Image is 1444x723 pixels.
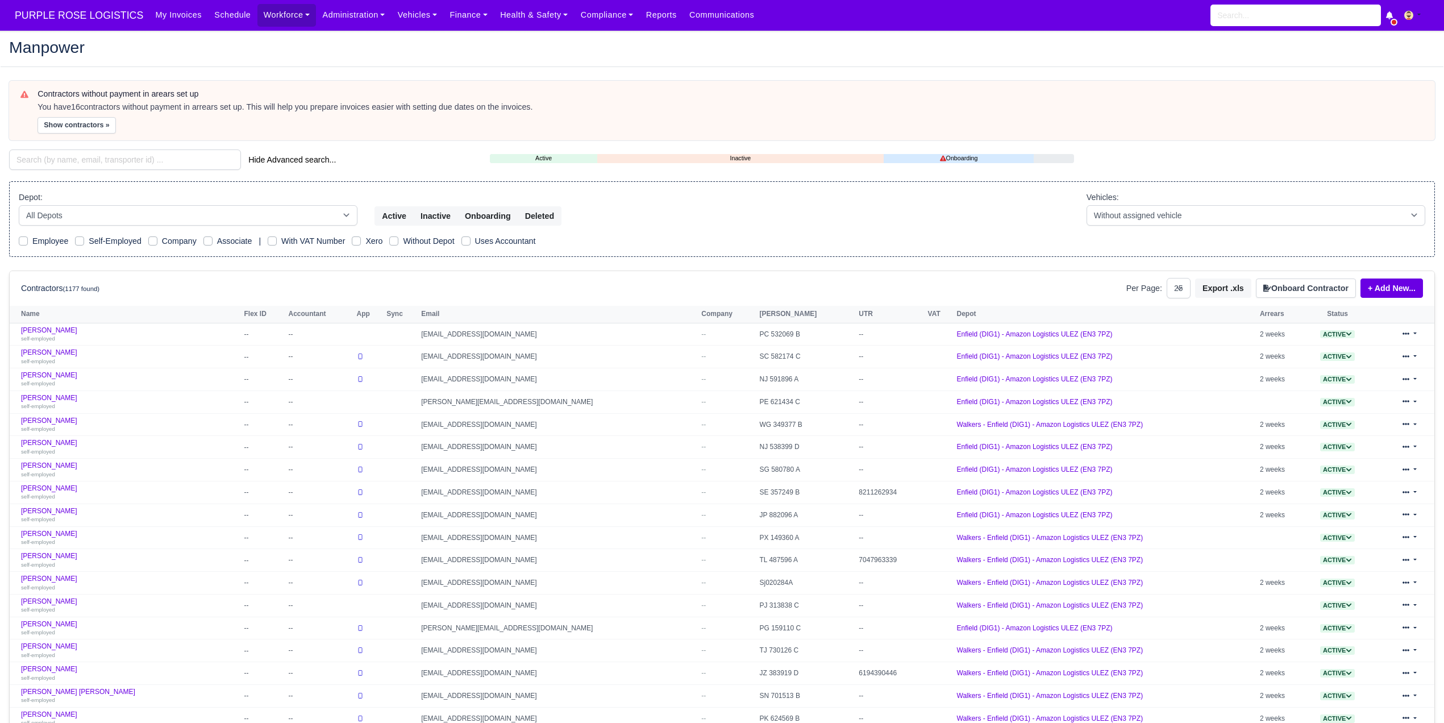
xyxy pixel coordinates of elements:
[1320,624,1355,633] span: Active
[285,436,353,459] td: --
[957,669,1143,677] a: Walkers - Enfield (DIG1) - Amazon Logistics ULEZ (EN3 7PZ)
[957,556,1143,564] a: Walkers - Enfield (DIG1) - Amazon Logistics ULEZ (EN3 7PZ)
[21,516,55,522] small: self-employed
[957,714,1143,722] a: Walkers - Enfield (DIG1) - Amazon Logistics ULEZ (EN3 7PZ)
[149,4,208,26] a: My Invoices
[1320,398,1355,406] a: Active
[1320,330,1355,338] a: Active
[856,346,925,368] td: --
[285,594,353,617] td: --
[957,375,1113,383] a: Enfield (DIG1) - Amazon Logistics ULEZ (EN3 7PZ)
[1320,421,1355,429] a: Active
[701,669,706,677] span: --
[38,102,1424,113] div: You have contractors without payment in arrears set up. This will help you prepare invoices easie...
[1320,601,1355,609] a: Active
[1320,624,1355,632] a: Active
[21,675,55,681] small: self-employed
[21,539,55,545] small: self-employed
[285,459,353,481] td: --
[1320,511,1355,520] span: Active
[701,556,706,564] span: --
[285,549,353,572] td: --
[701,352,706,360] span: --
[418,594,698,617] td: [EMAIL_ADDRESS][DOMAIN_NAME]
[418,346,698,368] td: [EMAIL_ADDRESS][DOMAIN_NAME]
[285,526,353,549] td: --
[856,639,925,662] td: --
[1,30,1443,67] div: Manpower
[856,323,925,346] td: --
[242,368,286,391] td: --
[475,235,536,248] label: Uses Accountant
[856,368,925,391] td: --
[757,346,856,368] td: SC 582174 C
[21,493,55,500] small: self-employed
[285,413,353,436] td: --
[418,390,698,413] td: [PERSON_NAME][EMAIL_ADDRESS][DOMAIN_NAME]
[285,346,353,368] td: --
[856,390,925,413] td: --
[1320,714,1355,723] span: Active
[575,4,640,26] a: Compliance
[1257,639,1305,662] td: 2 weeks
[21,642,239,659] a: [PERSON_NAME] self-employed
[21,575,239,591] a: [PERSON_NAME] self-employed
[884,153,1034,163] a: Onboarding
[418,368,698,391] td: [EMAIL_ADDRESS][DOMAIN_NAME]
[1320,579,1355,587] span: Active
[757,504,856,526] td: JP 882096 A
[1257,617,1305,639] td: 2 weeks
[281,235,345,248] label: With VAT Number
[957,692,1143,700] a: Walkers - Enfield (DIG1) - Amazon Logistics ULEZ (EN3 7PZ)
[957,534,1143,542] a: Walkers - Enfield (DIG1) - Amazon Logistics ULEZ (EN3 7PZ)
[757,549,856,572] td: TL 487596 A
[242,390,286,413] td: --
[418,572,698,595] td: [EMAIL_ADDRESS][DOMAIN_NAME]
[597,153,884,163] a: Inactive
[242,436,286,459] td: --
[242,526,286,549] td: --
[1320,534,1355,542] span: Active
[1257,436,1305,459] td: 2 weeks
[242,685,286,708] td: --
[1257,413,1305,436] td: 2 weeks
[1320,669,1355,678] span: Active
[1320,511,1355,519] a: Active
[954,306,1257,323] th: Depot
[757,526,856,549] td: PX 149360 A
[957,443,1113,451] a: Enfield (DIG1) - Amazon Logistics ULEZ (EN3 7PZ)
[957,330,1113,338] a: Enfield (DIG1) - Amazon Logistics ULEZ (EN3 7PZ)
[285,481,353,504] td: --
[21,507,239,523] a: [PERSON_NAME] self-employed
[701,443,706,451] span: --
[1195,279,1251,298] button: Export .xls
[683,4,761,26] a: Communications
[21,403,55,409] small: self-employed
[957,398,1113,406] a: Enfield (DIG1) - Amazon Logistics ULEZ (EN3 7PZ)
[21,620,239,637] a: [PERSON_NAME] self-employed
[21,335,55,342] small: self-employed
[1320,443,1355,451] a: Active
[757,413,856,436] td: WG 349377 B
[21,448,55,455] small: self-employed
[1320,692,1355,700] span: Active
[242,459,286,481] td: --
[21,530,239,546] a: [PERSON_NAME] self-employed
[701,330,706,338] span: --
[21,380,55,387] small: self-employed
[242,504,286,526] td: --
[1320,375,1355,384] span: Active
[1257,306,1305,323] th: Arrears
[757,306,856,323] th: [PERSON_NAME]
[957,579,1143,587] a: Walkers - Enfield (DIG1) - Amazon Logistics ULEZ (EN3 7PZ)
[957,352,1113,360] a: Enfield (DIG1) - Amazon Logistics ULEZ (EN3 7PZ)
[957,421,1143,429] a: Walkers - Enfield (DIG1) - Amazon Logistics ULEZ (EN3 7PZ)
[21,358,55,364] small: self-employed
[242,594,286,617] td: --
[1320,601,1355,610] span: Active
[757,436,856,459] td: NJ 538399 D
[1257,323,1305,346] td: 2 weeks
[1320,488,1355,496] a: Active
